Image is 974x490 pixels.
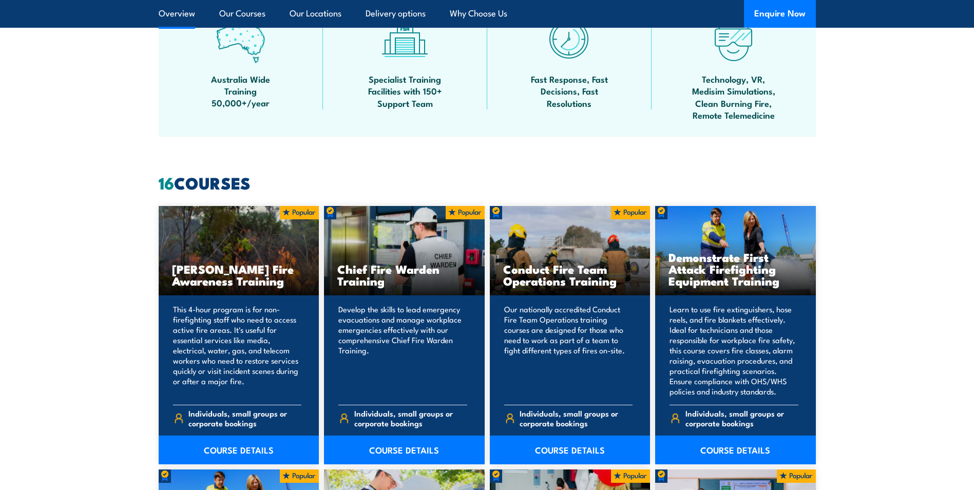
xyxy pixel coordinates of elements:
[685,408,798,428] span: Individuals, small groups or corporate bookings
[490,436,651,464] a: COURSE DETAILS
[216,14,265,63] img: auswide-icon
[159,175,816,190] h2: COURSES
[687,73,780,121] span: Technology, VR, Medisim Simulations, Clean Burning Fire, Remote Telemedicine
[709,14,758,63] img: tech-icon
[338,304,467,397] p: Develop the skills to lead emergency evacuations and manage workplace emergencies effectively wit...
[337,263,471,287] h3: Chief Fire Warden Training
[655,436,816,464] a: COURSE DETAILS
[359,73,451,109] span: Specialist Training Facilities with 150+ Support Team
[523,73,616,109] span: Fast Response, Fast Decisions, Fast Resolutions
[173,304,302,397] p: This 4-hour program is for non-firefighting staff who need to access active fire areas. It's usef...
[504,304,633,397] p: Our nationally accredited Conduct Fire Team Operations training courses are designed for those wh...
[520,408,633,428] span: Individuals, small groups or corporate bookings
[324,436,485,464] a: COURSE DETAILS
[669,251,803,287] h3: Demonstrate First Attack Firefighting Equipment Training
[354,408,467,428] span: Individuals, small groups or corporate bookings
[188,408,301,428] span: Individuals, small groups or corporate bookings
[380,14,429,63] img: facilities-icon
[503,263,637,287] h3: Conduct Fire Team Operations Training
[159,436,319,464] a: COURSE DETAILS
[159,169,174,195] strong: 16
[670,304,798,397] p: Learn to use fire extinguishers, hose reels, and fire blankets effectively. Ideal for technicians...
[172,263,306,287] h3: [PERSON_NAME] Fire Awareness Training
[545,14,594,63] img: fast-icon
[195,73,287,109] span: Australia Wide Training 50,000+/year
